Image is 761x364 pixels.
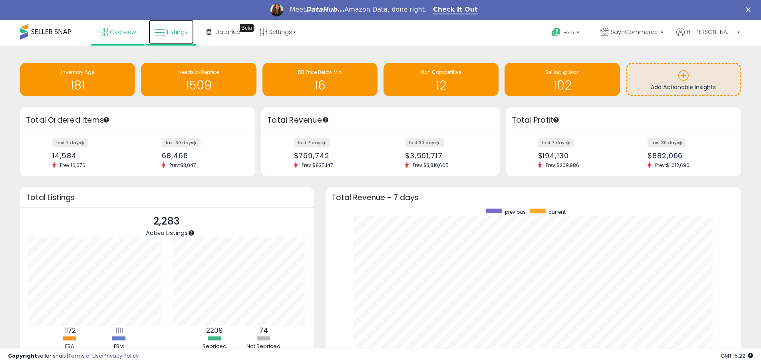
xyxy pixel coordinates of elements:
[538,138,574,147] label: last 7 days
[145,79,252,92] h1: 1509
[215,28,240,36] span: DataHub
[68,352,102,360] a: Terms of Use
[162,138,201,147] label: last 30 days
[409,162,453,169] span: Prev: $3,810,605
[552,116,560,123] div: Tooltip anchor
[179,69,219,76] span: Needs to Reprice
[651,83,716,91] span: Add Actionable Insights
[115,326,123,335] b: 1111
[405,151,486,160] div: $3,501,717
[141,63,256,96] a: Needs to Reprice 1509
[201,20,246,44] a: DataHub
[146,229,188,237] span: Active Listings
[383,63,499,96] a: Non Competitive 12
[294,138,330,147] label: last 7 days
[687,28,735,36] span: Hi [PERSON_NAME]
[103,116,110,123] div: Tooltip anchor
[322,116,329,123] div: Tooltip anchor
[266,79,374,92] h1: 16
[259,326,268,335] b: 74
[545,69,579,76] span: Selling @ Max
[594,20,670,46] a: SaynCommerce
[563,29,574,36] span: Help
[64,326,76,335] b: 1172
[188,229,195,237] div: Tooltip anchor
[165,162,200,169] span: Prev: 83,047
[332,195,735,201] h3: Total Revenue - 7 days
[627,64,740,95] a: Add Actionable Insights
[270,4,283,16] img: Profile image for Georgie
[24,79,131,92] h1: 181
[405,138,444,147] label: last 30 days
[505,63,620,96] a: Selling @ Max 102
[8,352,139,360] div: seller snap | |
[26,195,308,201] h3: Total Listings
[94,20,142,44] a: Overview
[648,138,686,147] label: last 30 days
[162,151,241,160] div: 68,468
[433,6,478,14] a: Check It Out
[298,162,337,169] span: Prev: $835,147
[206,326,223,335] b: 2209
[746,7,754,12] div: Close
[149,20,194,44] a: Listings
[290,6,427,14] div: Meet Amazon Data, done right.
[505,209,526,215] span: previous
[721,352,753,360] span: 2025-09-15 15:22 GMT
[26,115,249,126] h3: Total Ordered Items
[240,24,254,32] div: Tooltip anchor
[110,28,136,36] span: Overview
[421,69,461,76] span: Non Competitive
[253,20,302,44] a: Settings
[146,214,188,229] p: 2,283
[294,151,375,160] div: $769,742
[648,151,727,160] div: $882,066
[676,28,740,46] a: Hi [PERSON_NAME]
[509,79,616,92] h1: 102
[262,63,378,96] a: BB Price Below Min 16
[56,162,89,169] span: Prev: 16,070
[551,27,561,37] i: Get Help
[52,138,88,147] label: last 7 days
[538,151,618,160] div: $194,130
[167,28,188,36] span: Listings
[8,352,37,360] strong: Copyright
[611,28,658,36] span: SaynCommerce
[545,21,588,46] a: Help
[240,343,288,350] div: Not Repriced
[20,63,135,96] a: Inventory Age 181
[542,162,583,169] span: Prev: $209,986
[61,69,94,76] span: Inventory Age
[95,343,143,350] div: FBM
[306,6,344,13] i: DataHub...
[387,79,495,92] h1: 12
[52,151,132,160] div: 14,584
[512,115,735,126] h3: Total Profit
[103,352,139,360] a: Privacy Policy
[651,162,693,169] span: Prev: $1,012,690
[46,343,94,350] div: FBA
[548,209,566,215] span: current
[191,343,238,350] div: Repriced
[267,115,494,126] h3: Total Revenue
[298,69,342,76] span: BB Price Below Min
